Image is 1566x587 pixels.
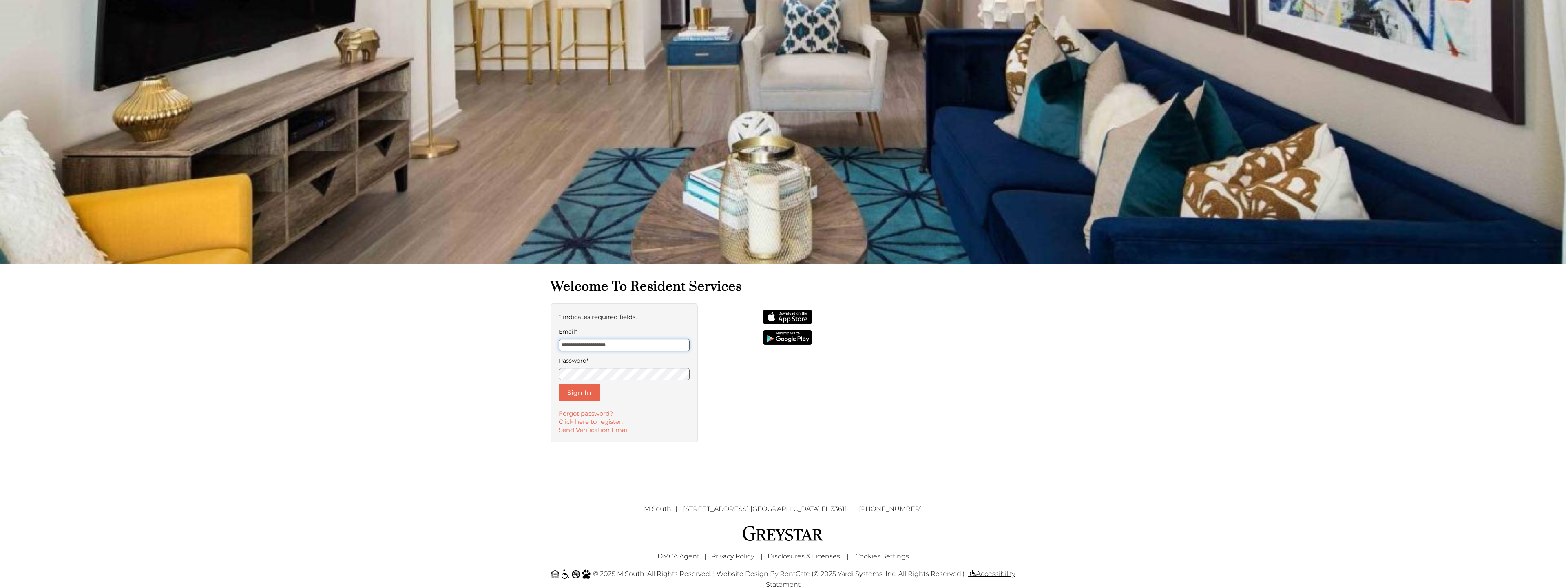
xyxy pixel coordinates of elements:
button: Sign In [559,384,600,401]
a: [PHONE_NUMBER] [859,505,922,513]
span: 33611 [831,505,847,513]
span: , [683,505,857,513]
span: | [704,552,706,560]
a: Greystar DMCA Agent [657,552,699,560]
p: * indicates required fields. [559,312,690,322]
span: | [847,552,849,560]
span: [STREET_ADDRESS] [683,505,749,513]
h1: Welcome to Resident Services [551,279,1015,295]
a: Greystar Privacy Policy [711,552,754,560]
a: Disclosures & Licenses [768,552,840,560]
a: Send Verification Email [559,426,629,434]
img: Pet Friendly [582,569,591,579]
a: Click here to register. [559,418,623,425]
span: M South [644,505,681,513]
span: | [761,552,763,560]
img: Get it on Google Play [763,330,812,345]
a: Forgot password? [559,410,613,417]
label: Email* [559,326,690,337]
img: App Store [763,310,812,324]
img: Greystar logo and Greystar website [742,525,824,542]
span: [GEOGRAPHIC_DATA] [750,505,820,513]
a: Cookies Settings [855,552,909,560]
span: FL [821,505,829,513]
img: Accessible community and Greystar Fair Housing Statement [561,569,570,579]
img: Equal Housing Opportunity and Greystar Fair Housing Statement [551,570,559,578]
img: No Smoking [572,570,580,578]
label: Password* [559,355,690,366]
a: M South [STREET_ADDRESS] [GEOGRAPHIC_DATA],FL 33611 [644,505,857,513]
